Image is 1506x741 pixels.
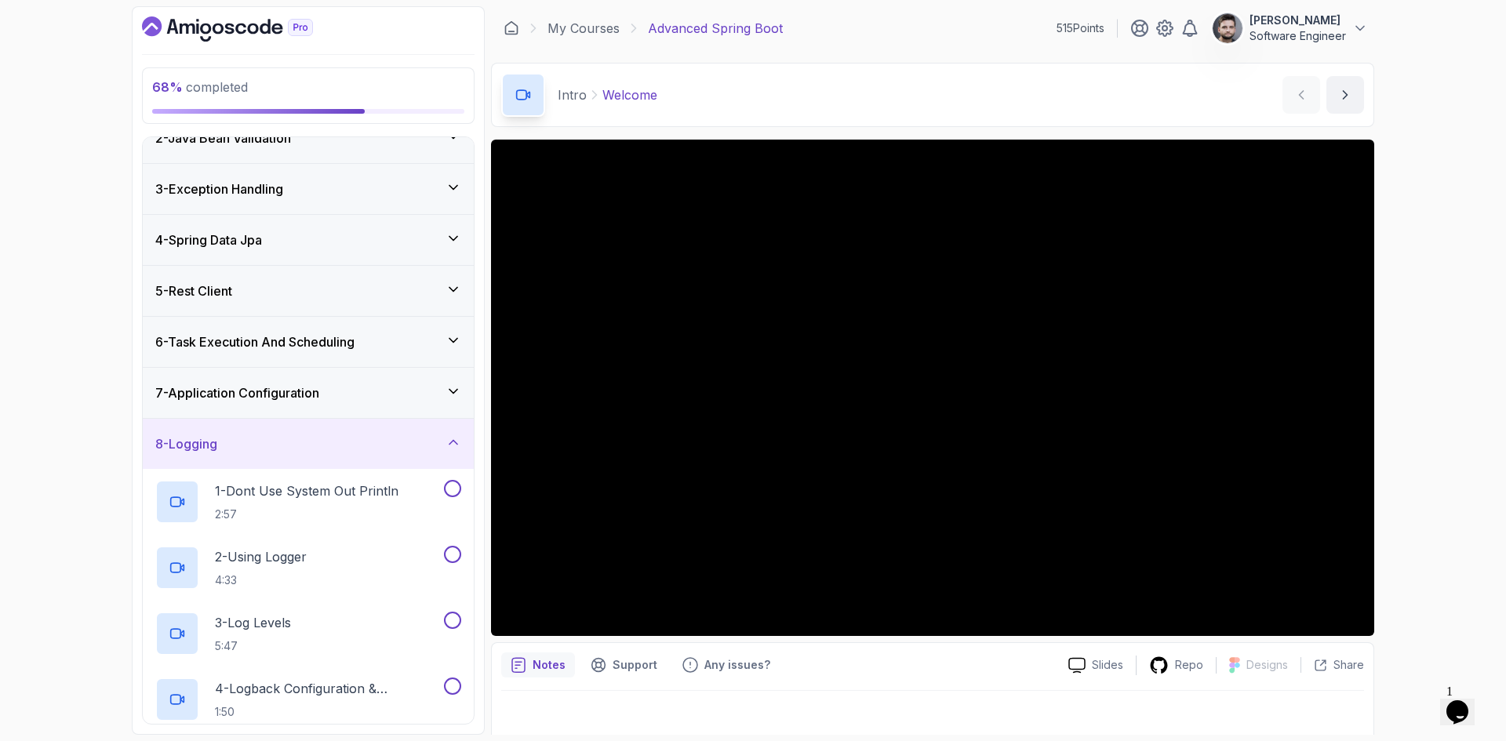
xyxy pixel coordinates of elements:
[1056,657,1136,674] a: Slides
[491,140,1374,636] iframe: 1 - Hi
[155,383,319,402] h3: 7 - Application Configuration
[155,677,461,721] button: 4-Logback Configuration & Appenders1:50
[1326,76,1364,114] button: next content
[155,231,262,249] h3: 4 - Spring Data Jpa
[215,547,307,566] p: 2 - Using Logger
[215,704,441,720] p: 1:50
[501,652,575,677] button: notes button
[152,79,248,95] span: completed
[1213,13,1242,43] img: user profile image
[215,572,307,588] p: 4:33
[155,332,355,351] h3: 6 - Task Execution And Scheduling
[155,480,461,524] button: 1-Dont Use System Out Println2:57
[143,215,474,265] button: 4-Spring Data Jpa
[215,481,398,500] p: 1 - Dont Use System Out Println
[1246,657,1288,673] p: Designs
[215,638,291,654] p: 5:47
[1250,28,1346,44] p: Software Engineer
[648,19,783,38] p: Advanced Spring Boot
[1300,657,1364,673] button: Share
[1092,657,1123,673] p: Slides
[1137,656,1216,675] a: Repo
[504,20,519,36] a: Dashboard
[613,657,657,673] p: Support
[143,266,474,316] button: 5-Rest Client
[143,368,474,418] button: 7-Application Configuration
[215,507,398,522] p: 2:57
[1250,13,1346,28] p: [PERSON_NAME]
[1282,76,1320,114] button: previous content
[215,613,291,632] p: 3 - Log Levels
[1175,657,1203,673] p: Repo
[155,129,291,147] h3: 2 - Java Bean Validation
[155,612,461,656] button: 3-Log Levels5:47
[1333,657,1364,673] p: Share
[558,85,587,104] p: Intro
[1212,13,1368,44] button: user profile image[PERSON_NAME]Software Engineer
[155,546,461,590] button: 2-Using Logger4:33
[143,317,474,367] button: 6-Task Execution And Scheduling
[581,652,667,677] button: Support button
[704,657,770,673] p: Any issues?
[1440,678,1490,725] iframe: chat widget
[533,657,566,673] p: Notes
[142,16,349,42] a: Dashboard
[673,652,780,677] button: Feedback button
[155,434,217,453] h3: 8 - Logging
[155,282,232,300] h3: 5 - Rest Client
[152,79,183,95] span: 68 %
[155,180,283,198] h3: 3 - Exception Handling
[215,679,441,698] p: 4 - Logback Configuration & Appenders
[602,85,657,104] p: Welcome
[143,164,474,214] button: 3-Exception Handling
[547,19,620,38] a: My Courses
[1057,20,1104,36] p: 515 Points
[143,113,474,163] button: 2-Java Bean Validation
[143,419,474,469] button: 8-Logging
